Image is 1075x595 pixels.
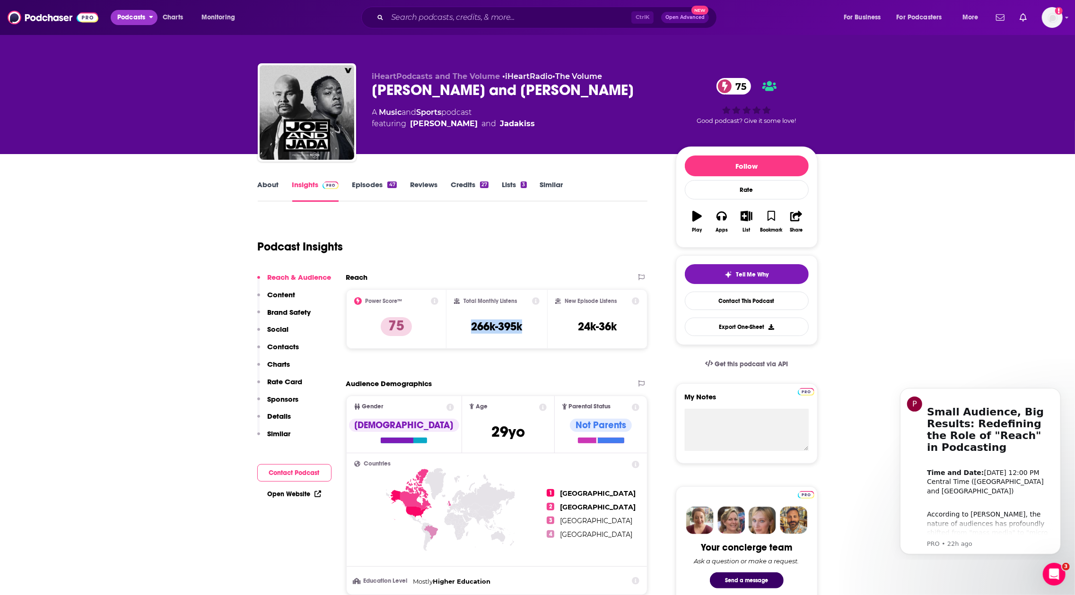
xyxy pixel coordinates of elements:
span: • [503,72,553,81]
svg: Add a profile image [1055,7,1063,15]
img: Podchaser - Follow, Share and Rate Podcasts [8,9,98,26]
span: More [962,11,979,24]
div: Play [692,227,702,233]
span: Higher Education [433,578,491,585]
span: Mostly [413,578,433,585]
img: Sydney Profile [686,507,714,534]
a: Jadakiss [500,118,535,129]
span: Parental Status [569,404,611,410]
button: Brand Safety [257,308,311,325]
input: Search podcasts, credits, & more... [387,10,631,25]
a: Similar [540,180,563,202]
a: Credits27 [451,180,489,202]
span: iHeartPodcasts and The Volume [372,72,500,81]
span: and [482,118,497,129]
span: and [402,108,417,117]
p: Reach & Audience [268,273,332,282]
label: My Notes [685,392,809,409]
img: User Profile [1042,7,1063,28]
span: 3 [1062,563,1070,570]
a: Fat Joe [411,118,478,129]
button: open menu [891,10,956,25]
span: For Business [844,11,881,24]
div: Share [790,227,803,233]
span: • [553,72,603,81]
span: Charts [163,11,183,24]
button: open menu [195,10,247,25]
a: Pro website [798,490,814,499]
div: 47 [387,181,396,188]
span: Ctrl K [631,11,654,24]
span: Podcasts [117,11,145,24]
div: A podcast [372,107,535,129]
h2: Reach [346,273,368,282]
img: Podchaser Pro [323,181,339,189]
button: Export One-Sheet [685,318,809,336]
h2: Audience Demographics [346,379,432,388]
button: Charts [257,360,290,377]
img: Joe and Jada [260,65,354,160]
button: Share [784,205,808,239]
span: [GEOGRAPHIC_DATA] [560,503,636,511]
div: List [743,227,751,233]
span: Age [476,404,488,410]
a: Show notifications dropdown [1016,9,1031,26]
p: Content [268,290,296,299]
button: Show profile menu [1042,7,1063,28]
button: List [734,205,759,239]
span: Tell Me Why [736,271,769,278]
span: Get this podcast via API [715,360,788,368]
p: Brand Safety [268,308,311,317]
button: open menu [956,10,990,25]
button: Follow [685,155,809,176]
div: 3 [521,181,526,188]
button: Contact Podcast [257,464,332,482]
a: Show notifications dropdown [992,9,1008,26]
h2: Power Score™ [366,298,402,304]
button: Rate Card [257,377,303,395]
img: Barbara Profile [717,507,745,534]
a: Lists3 [502,180,526,202]
div: Search podcasts, credits, & more... [370,7,726,28]
img: Jon Profile [780,507,807,534]
button: open menu [837,10,893,25]
button: tell me why sparkleTell Me Why [685,264,809,284]
button: Reach & Audience [257,273,332,290]
a: Reviews [410,180,437,202]
button: Details [257,412,291,429]
img: tell me why sparkle [725,271,732,278]
span: Open Advanced [665,15,705,20]
div: Ask a question or make a request. [694,557,799,565]
span: 1 [547,489,554,497]
a: About [258,180,279,202]
div: Not Parents [570,419,632,432]
div: Bookmark [760,227,782,233]
img: Podchaser Pro [798,491,814,499]
button: Send a message [710,572,784,588]
span: [GEOGRAPHIC_DATA] [560,530,632,539]
p: Details [268,412,291,421]
div: Your concierge team [701,542,792,553]
a: Get this podcast via API [698,353,796,376]
button: open menu [111,10,157,25]
button: Sponsors [257,395,299,412]
button: Contacts [257,342,299,360]
span: [GEOGRAPHIC_DATA] [560,489,636,498]
div: 75Good podcast? Give it some love! [676,72,818,130]
span: For Podcasters [897,11,942,24]
a: Pro website [798,387,814,396]
div: Rate [685,180,809,199]
a: iHeartRadio [506,72,553,81]
a: Contact This Podcast [685,292,809,310]
p: Contacts [268,342,299,351]
span: 75 [726,78,751,95]
a: Music [379,108,402,117]
h3: 266k-395k [471,319,522,334]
